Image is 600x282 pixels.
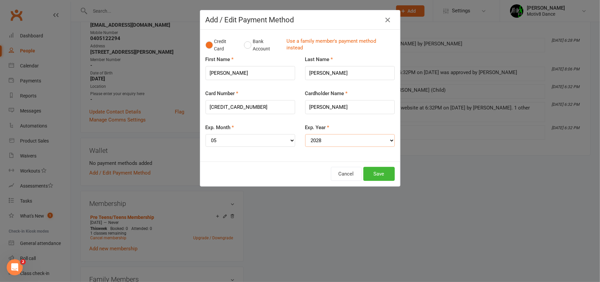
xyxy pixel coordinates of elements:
a: Use a family member's payment method instead [286,38,391,53]
button: Cancel [331,167,362,181]
span: 2 [20,259,26,265]
button: Bank Account [244,35,281,55]
button: Credit Card [206,35,237,55]
label: Card Number [206,89,239,97]
label: Last Name [305,55,333,63]
button: Save [363,167,395,181]
iframe: Intercom live chat [7,259,23,275]
h4: Add / Edit Payment Method [206,16,395,24]
button: Close [383,15,393,25]
input: Name on card [305,100,395,114]
label: Exp. Year [305,123,330,131]
label: Exp. Month [206,123,234,131]
label: First Name [206,55,234,63]
label: Cardholder Name [305,89,348,97]
input: XXXX-XXXX-XXXX-XXXX [206,100,295,114]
